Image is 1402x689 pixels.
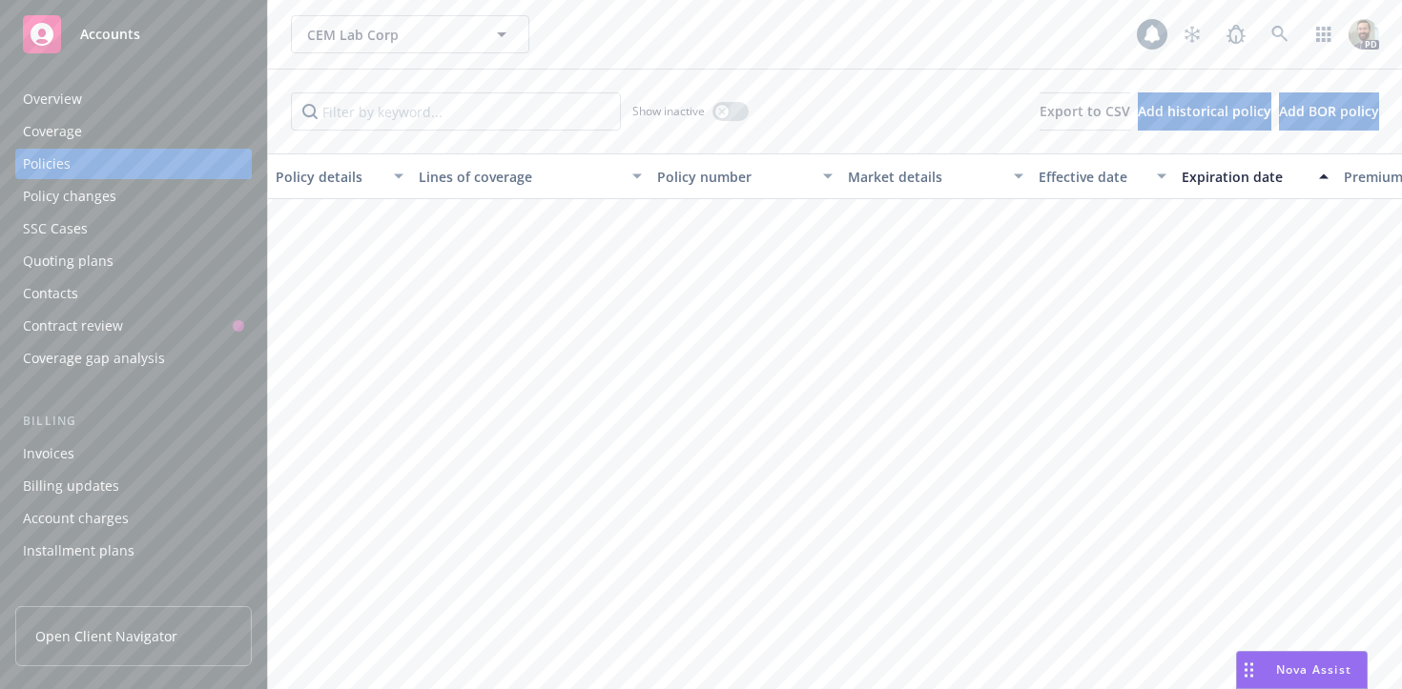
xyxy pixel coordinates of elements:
[1279,92,1379,131] button: Add BOR policy
[1173,15,1211,53] a: Stop snowing
[268,153,411,199] button: Policy details
[15,536,252,566] a: Installment plans
[23,311,123,341] div: Contract review
[23,536,134,566] div: Installment plans
[23,438,74,469] div: Invoices
[1237,652,1261,688] div: Drag to move
[15,278,252,309] a: Contacts
[23,116,82,147] div: Coverage
[15,343,252,374] a: Coverage gap analysis
[23,181,116,212] div: Policy changes
[1279,102,1379,120] span: Add BOR policy
[80,27,140,42] span: Accounts
[1040,102,1130,120] span: Export to CSV
[15,213,252,244] a: SSC Cases
[15,84,252,114] a: Overview
[411,153,649,199] button: Lines of coverage
[23,503,129,534] div: Account charges
[15,471,252,501] a: Billing updates
[23,278,78,309] div: Contacts
[632,103,705,119] span: Show inactive
[23,84,82,114] div: Overview
[1261,15,1299,53] a: Search
[1040,92,1130,131] button: Export to CSV
[848,167,1002,187] div: Market details
[1236,651,1368,689] button: Nova Assist
[657,167,812,187] div: Policy number
[23,246,113,276] div: Quoting plans
[276,167,382,187] div: Policy details
[23,213,88,244] div: SSC Cases
[1138,102,1271,120] span: Add historical policy
[291,92,621,131] input: Filter by keyword...
[1349,19,1379,50] img: photo
[15,181,252,212] a: Policy changes
[307,25,472,45] span: CEM Lab Corp
[1182,167,1308,187] div: Expiration date
[1174,153,1336,199] button: Expiration date
[1217,15,1255,53] a: Report a Bug
[15,116,252,147] a: Coverage
[23,343,165,374] div: Coverage gap analysis
[15,503,252,534] a: Account charges
[649,153,840,199] button: Policy number
[15,438,252,469] a: Invoices
[15,311,252,341] a: Contract review
[35,626,177,646] span: Open Client Navigator
[23,149,71,179] div: Policies
[1031,153,1174,199] button: Effective date
[15,412,252,431] div: Billing
[15,246,252,276] a: Quoting plans
[1039,167,1145,187] div: Effective date
[15,149,252,179] a: Policies
[840,153,1031,199] button: Market details
[1305,15,1343,53] a: Switch app
[291,15,529,53] button: CEM Lab Corp
[419,167,621,187] div: Lines of coverage
[15,8,252,61] a: Accounts
[1276,661,1351,678] span: Nova Assist
[23,471,119,501] div: Billing updates
[1138,92,1271,131] button: Add historical policy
